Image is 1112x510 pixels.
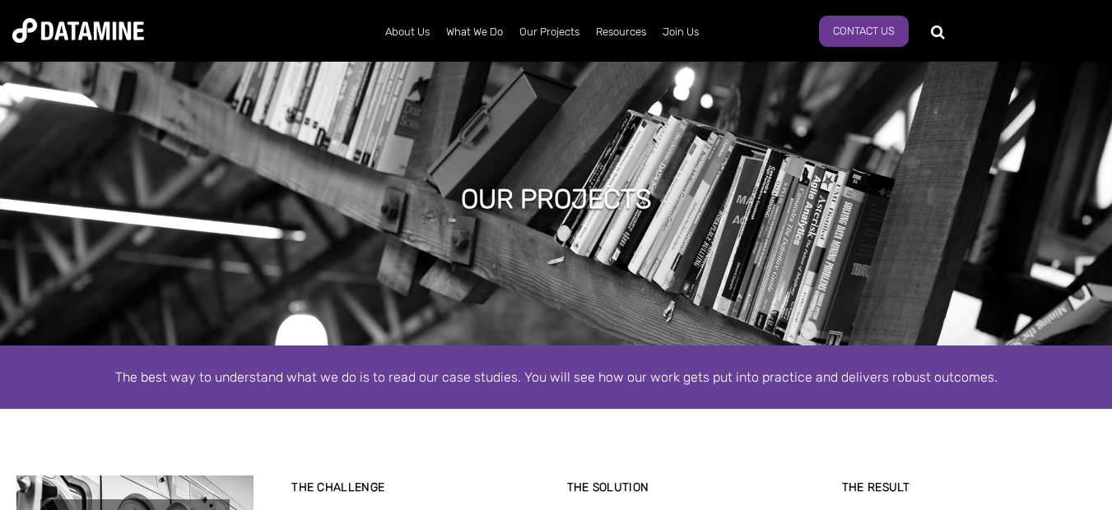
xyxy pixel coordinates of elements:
[87,366,1026,388] div: The best way to understand what we do is to read our case studies. You will see how our work gets...
[654,11,707,53] a: Join Us
[588,11,654,53] a: Resources
[842,480,910,494] strong: THE RESULT
[461,181,652,217] h1: Our projects
[567,480,649,494] strong: THE SOLUTION
[12,18,144,43] img: Datamine
[377,11,438,53] a: About Us
[819,16,909,47] a: Contact Us
[511,11,588,53] a: Our Projects
[291,480,384,494] strong: THE CHALLENGE
[438,11,511,53] a: What We Do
